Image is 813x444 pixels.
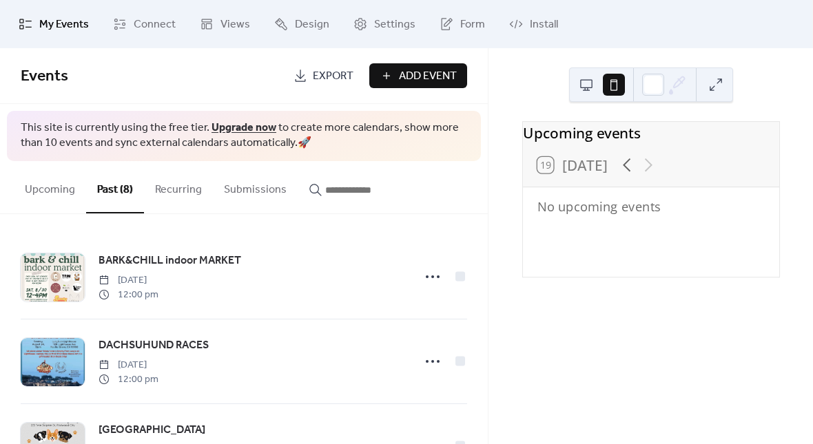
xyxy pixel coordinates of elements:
button: Add Event [369,63,467,88]
span: My Events [39,17,89,33]
a: BARK&CHILL indoor MARKET [99,252,241,270]
a: Upgrade now [212,117,276,138]
span: DACHSUHUND RACES [99,337,209,354]
a: Design [264,6,340,43]
a: Export [283,63,364,88]
span: [DATE] [99,273,158,288]
span: Events [21,61,68,92]
button: Submissions [213,161,298,212]
span: Export [313,68,353,85]
span: 12:00 pm [99,288,158,302]
span: BARK&CHILL indoor MARKET [99,253,241,269]
span: [DATE] [99,358,158,372]
span: Form [460,17,485,33]
button: Upcoming [14,161,86,212]
span: Settings [374,17,415,33]
div: Upcoming events [523,122,779,143]
span: Install [530,17,558,33]
span: This site is currently using the free tier. to create more calendars, show more than 10 events an... [21,120,467,151]
a: Connect [103,6,186,43]
button: Past (8) [86,161,144,213]
a: [GEOGRAPHIC_DATA] [99,421,205,439]
span: Views [220,17,250,33]
div: No upcoming events [537,198,764,215]
a: Settings [343,6,426,43]
a: My Events [8,6,99,43]
a: Form [429,6,495,43]
a: Views [189,6,260,43]
span: 12:00 pm [99,372,158,387]
span: Connect [134,17,176,33]
span: Design [295,17,329,33]
span: Add Event [399,68,457,85]
button: Recurring [144,161,213,212]
a: DACHSUHUND RACES [99,337,209,355]
a: Install [499,6,568,43]
span: [GEOGRAPHIC_DATA] [99,422,205,438]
